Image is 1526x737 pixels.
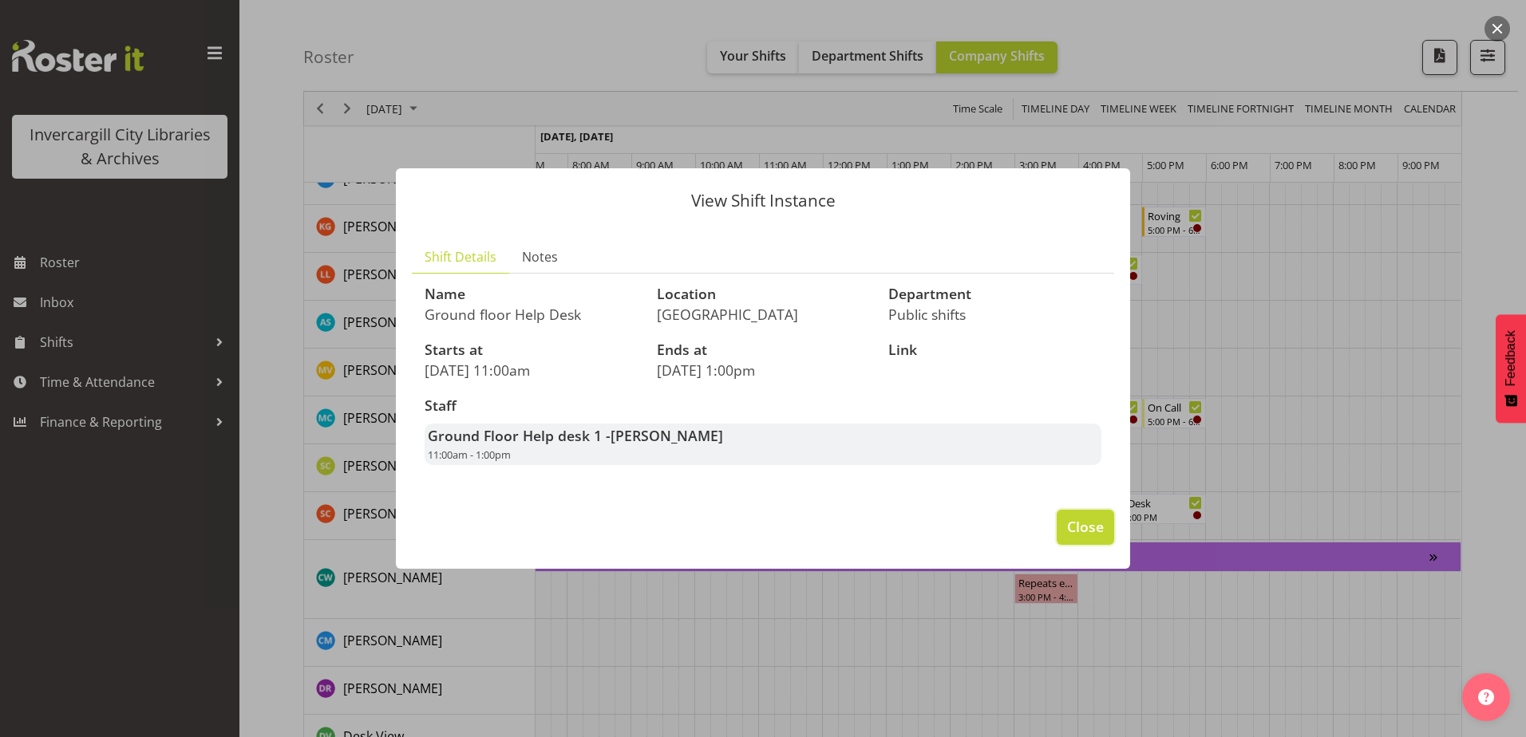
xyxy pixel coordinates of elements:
[657,361,870,379] p: [DATE] 1:00pm
[412,192,1114,209] p: View Shift Instance
[888,342,1101,358] h3: Link
[425,361,638,379] p: [DATE] 11:00am
[425,305,638,323] p: Ground floor Help Desk
[1057,510,1114,545] button: Close
[425,342,638,358] h3: Starts at
[425,247,496,266] span: Shift Details
[657,286,870,302] h3: Location
[657,305,870,323] p: [GEOGRAPHIC_DATA]
[1504,330,1518,386] span: Feedback
[888,286,1101,302] h3: Department
[657,342,870,358] h3: Ends at
[425,398,1101,414] h3: Staff
[428,447,511,462] span: 11:00am - 1:00pm
[1496,314,1526,423] button: Feedback - Show survey
[425,286,638,302] h3: Name
[888,305,1101,323] p: Public shifts
[428,426,723,445] strong: Ground Floor Help desk 1 -
[611,426,723,445] span: [PERSON_NAME]
[1067,516,1104,537] span: Close
[522,247,558,266] span: Notes
[1478,689,1494,705] img: help-xxl-2.png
